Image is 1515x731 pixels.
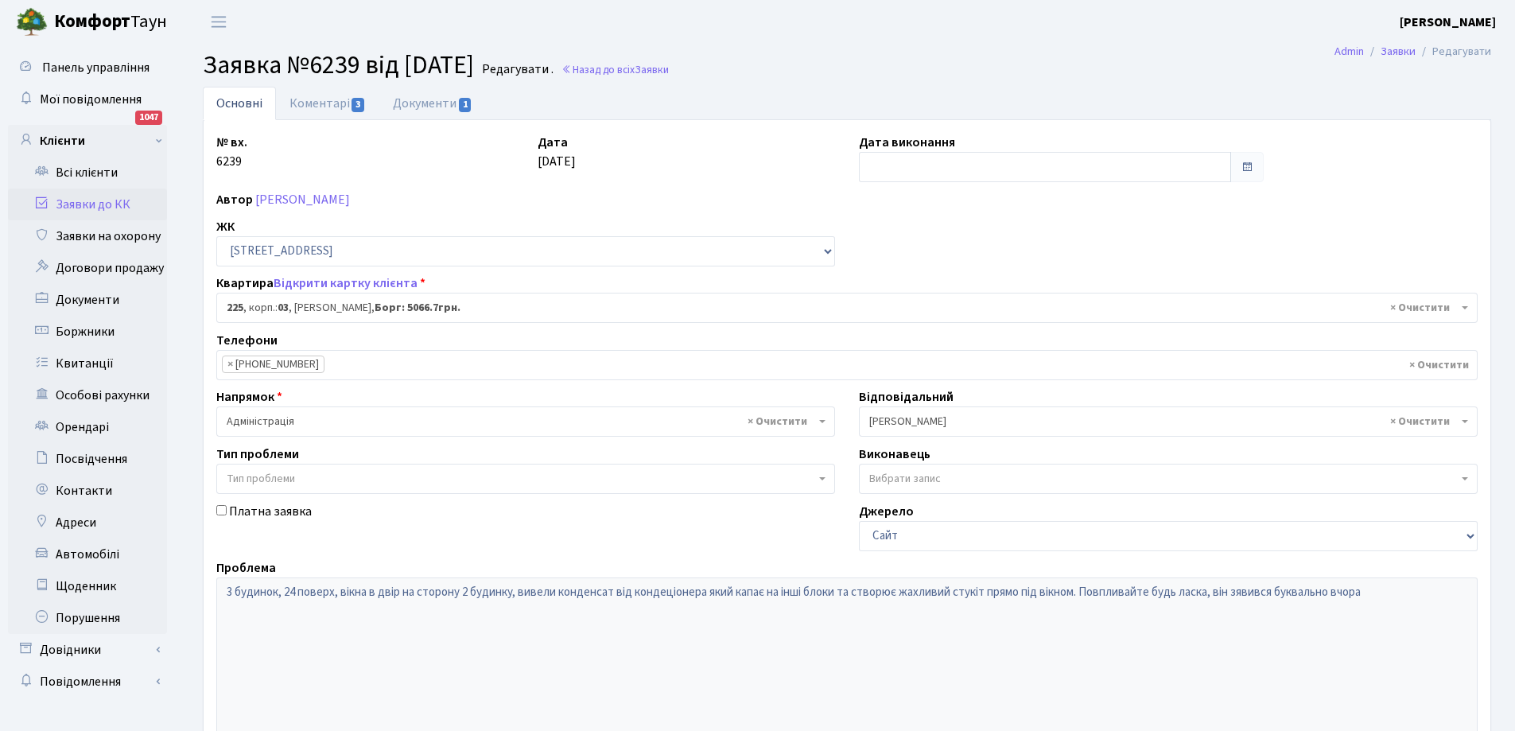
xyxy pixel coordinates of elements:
[8,634,167,666] a: Довідники
[8,379,167,411] a: Особові рахунки
[199,9,239,35] button: Переключити навігацію
[276,87,379,120] a: Коментарі
[8,443,167,475] a: Посвідчення
[216,558,276,577] label: Проблема
[1390,414,1450,430] span: Видалити всі елементи
[1400,13,1496,32] a: [PERSON_NAME]
[1334,43,1364,60] a: Admin
[54,9,167,36] span: Таун
[42,59,150,76] span: Панель управління
[8,570,167,602] a: Щоденник
[203,47,474,84] span: Заявка №6239 від [DATE]
[216,387,282,406] label: Напрямок
[1390,300,1450,316] span: Видалити всі елементи
[1400,14,1496,31] b: [PERSON_NAME]
[748,414,807,430] span: Видалити всі елементи
[278,300,289,316] b: 03
[859,406,1478,437] span: Синельник С.В.
[379,87,486,120] a: Документи
[8,411,167,443] a: Орендарі
[1311,35,1515,68] nav: breadcrumb
[204,133,526,182] div: 6239
[16,6,48,38] img: logo.png
[8,602,167,634] a: Порушення
[135,111,162,125] div: 1047
[8,284,167,316] a: Документи
[216,274,425,293] label: Квартира
[216,406,835,437] span: Адміністрація
[8,189,167,220] a: Заявки до КК
[216,445,299,464] label: Тип проблеми
[274,274,418,292] a: Відкрити картку клієнта
[227,300,1458,316] span: <b>225</b>, корп.: <b>03</b>, Назаренко Дмитро Юрійович, <b>Борг: 5066.7грн.</b>
[8,52,167,84] a: Панель управління
[1416,43,1491,60] li: Редагувати
[203,87,276,120] a: Основні
[479,62,554,77] small: Редагувати .
[859,502,914,521] label: Джерело
[216,293,1478,323] span: <b>225</b>, корп.: <b>03</b>, Назаренко Дмитро Юрійович, <b>Борг: 5066.7грн.</b>
[869,471,941,487] span: Вибрати запис
[216,331,278,350] label: Телефони
[8,475,167,507] a: Контакти
[8,348,167,379] a: Квитанції
[859,133,955,152] label: Дата виконання
[8,252,167,284] a: Договори продажу
[8,507,167,539] a: Адреси
[8,125,167,157] a: Клієнти
[526,133,847,182] div: [DATE]
[8,84,167,115] a: Мої повідомлення1047
[538,133,568,152] label: Дата
[255,191,350,208] a: [PERSON_NAME]
[8,539,167,570] a: Автомобілі
[227,414,815,430] span: Адміністрація
[216,133,247,152] label: № вх.
[859,387,954,406] label: Відповідальний
[216,217,235,236] label: ЖК
[40,91,142,108] span: Мої повідомлення
[216,190,253,209] label: Автор
[459,98,472,112] span: 1
[229,502,312,521] label: Платна заявка
[227,300,243,316] b: 225
[869,414,1458,430] span: Синельник С.В.
[635,62,669,77] span: Заявки
[227,356,233,372] span: ×
[375,300,460,316] b: Борг: 5066.7грн.
[859,445,930,464] label: Виконавець
[1381,43,1416,60] a: Заявки
[352,98,364,112] span: 3
[8,316,167,348] a: Боржники
[1409,357,1469,373] span: Видалити всі елементи
[8,157,167,189] a: Всі клієнти
[227,471,295,487] span: Тип проблеми
[8,666,167,698] a: Повідомлення
[222,356,324,373] li: +380669246130
[8,220,167,252] a: Заявки на охорону
[54,9,130,34] b: Комфорт
[561,62,669,77] a: Назад до всіхЗаявки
